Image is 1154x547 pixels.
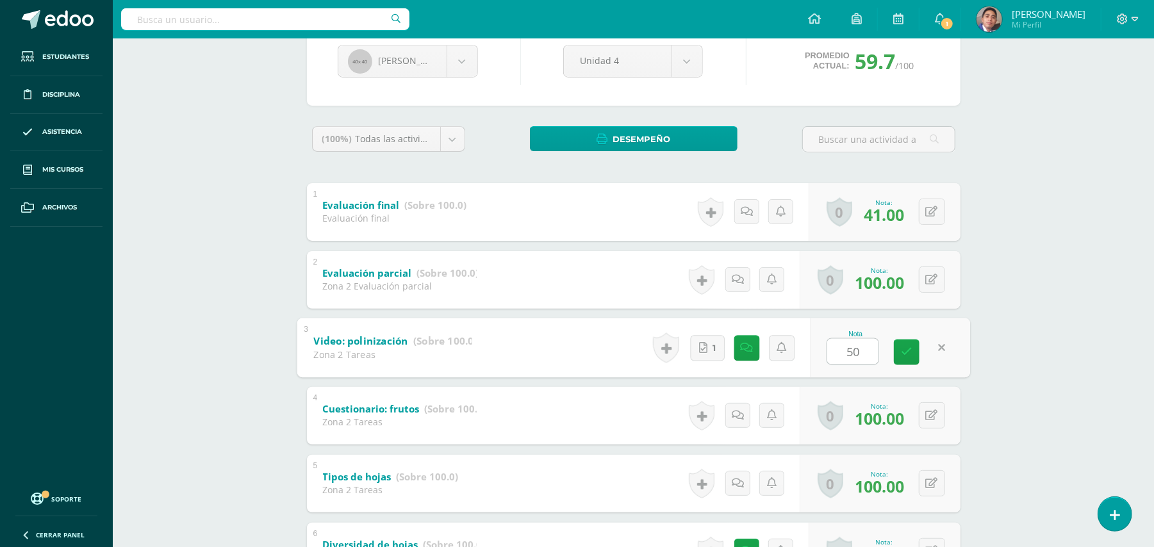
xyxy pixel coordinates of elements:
[397,470,459,483] strong: (Sobre 100.0)
[42,90,80,100] span: Disciplina
[530,126,738,151] a: Desempeño
[348,49,372,74] img: 40x40
[379,54,450,67] span: [PERSON_NAME]
[564,45,702,77] a: Unidad 4
[15,489,97,507] a: Soporte
[323,399,487,420] a: Cuestionario: frutos (Sobre 100.0)
[322,133,352,145] span: (100%)
[1012,8,1085,20] span: [PERSON_NAME]
[10,114,103,152] a: Asistencia
[405,199,467,211] strong: (Sobre 100.0)
[10,189,103,227] a: Archivos
[323,470,392,483] b: Tipos de hojas
[313,331,477,351] a: Video: polinización (Sobre 100.0)
[52,494,82,503] span: Soporte
[36,530,85,539] span: Cerrar panel
[855,469,905,478] div: Nota:
[323,402,420,415] b: Cuestionario: frutos
[895,60,914,72] span: /100
[977,6,1002,32] img: 045b1e7a8ae5b45e72d08cce8d27521f.png
[10,151,103,189] a: Mis cursos
[42,127,82,137] span: Asistencia
[313,127,465,151] a: (100%)Todas las actividades de esta unidad
[827,338,878,364] input: 0-100.0
[827,331,885,338] div: Nota
[338,45,477,77] a: [PERSON_NAME]
[323,280,477,292] div: Zona 2 Evaluación parcial
[864,198,905,207] div: Nota:
[855,407,905,429] span: 100.00
[580,45,655,76] span: Unidad 4
[805,51,850,71] span: Promedio actual:
[323,199,400,211] b: Evaluación final
[940,17,954,31] span: 1
[356,133,515,145] span: Todas las actividades de esta unidad
[42,202,77,213] span: Archivos
[313,348,472,361] div: Zona 2 Tareas
[425,402,487,415] strong: (Sobre 100.0)
[613,127,670,151] span: Desempeño
[818,265,843,295] a: 0
[323,266,412,279] b: Evaluación parcial
[864,537,905,546] div: Nota:
[323,195,467,216] a: Evaluación final (Sobre 100.0)
[42,165,83,175] span: Mis cursos
[827,197,852,227] a: 0
[323,484,459,496] div: Zona 2 Tareas
[713,336,716,360] span: 1
[818,401,843,430] a: 0
[323,416,477,428] div: Zona 2 Tareas
[855,402,905,411] div: Nota:
[10,76,103,114] a: Disciplina
[323,467,459,487] a: Tipos de hojas (Sobre 100.0)
[313,334,408,347] b: Video: polinización
[855,266,905,275] div: Nota:
[121,8,409,30] input: Busca un usuario...
[864,204,905,225] span: 41.00
[42,52,89,62] span: Estudiantes
[1012,19,1085,30] span: Mi Perfil
[690,335,725,361] a: 1
[323,263,479,284] a: Evaluación parcial (Sobre 100.0)
[818,469,843,498] a: 0
[855,47,895,75] span: 59.7
[323,212,467,224] div: Evaluación final
[10,38,103,76] a: Estudiantes
[413,334,477,347] strong: (Sobre 100.0)
[417,266,479,279] strong: (Sobre 100.0)
[803,127,955,152] input: Buscar una actividad aquí...
[855,475,905,497] span: 100.00
[855,272,905,293] span: 100.00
